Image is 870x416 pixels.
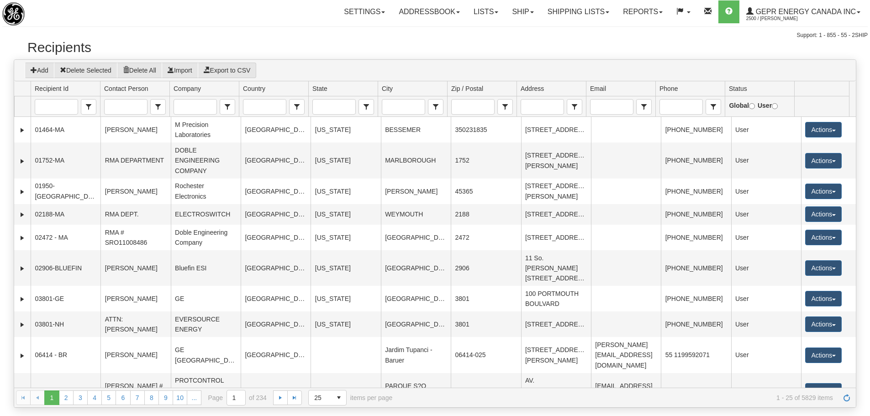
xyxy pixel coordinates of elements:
[35,84,69,93] span: Recipient Id
[31,250,100,286] td: 02906-BLUEFIN
[162,63,198,78] button: Import
[100,179,170,204] td: [PERSON_NAME]
[73,390,88,405] a: 3
[447,96,517,117] td: filter cell
[661,373,731,409] td: '[PHONE_NUMBER]
[794,96,849,117] td: filter cell
[729,84,747,93] span: Status
[451,250,521,286] td: 2906
[311,117,380,142] td: [US_STATE]
[505,0,540,23] a: Ship
[239,96,308,117] td: filter cell
[381,117,451,142] td: BESSEMER
[241,179,311,204] td: [GEOGRAPHIC_DATA]
[337,0,392,23] a: Settings
[31,142,100,178] td: 01752-MA
[731,117,801,142] td: User
[467,0,505,23] a: Lists
[452,100,494,114] input: Zip / Postal
[311,250,380,286] td: [US_STATE]
[171,117,241,142] td: M Precision Laboratories
[428,99,443,115] span: City
[661,142,731,178] td: [PHONE_NUMBER]
[227,390,245,405] input: Page 1
[451,225,521,250] td: 2472
[311,142,380,178] td: [US_STATE]
[405,394,833,401] span: 1 - 25 of 5829 items
[312,84,327,93] span: State
[382,84,393,93] span: City
[661,117,731,142] td: [PHONE_NUMBER]
[100,96,169,117] td: filter cell
[805,260,842,276] button: Actions
[171,250,241,286] td: Bluefin ESI
[661,225,731,250] td: [PHONE_NUMBER]
[661,204,731,225] td: [PHONE_NUMBER]
[187,390,201,405] a: ...
[382,100,424,114] input: City
[273,390,288,405] a: Go to the next page
[311,179,380,204] td: [US_STATE]
[173,390,187,405] a: 10
[521,142,591,178] td: [STREET_ADDRESS][PERSON_NAME]
[521,204,591,225] td: [STREET_ADDRESS]
[591,100,633,114] input: Email
[241,117,311,142] td: [GEOGRAPHIC_DATA]
[18,320,27,329] a: Expand
[805,383,842,399] button: Actions
[381,142,451,178] td: MARLBOROUGH
[451,117,521,142] td: 350231835
[661,250,731,286] td: [PHONE_NUMBER]
[731,142,801,178] td: User
[117,63,162,78] button: Delete All
[171,204,241,225] td: ELECTROSWITCH
[241,311,311,337] td: [GEOGRAPHIC_DATA]
[521,311,591,337] td: [STREET_ADDRESS]
[81,100,96,114] span: select
[100,117,170,142] td: [PERSON_NAME]
[521,373,591,409] td: AV. [PERSON_NAME] 135
[451,179,521,204] td: 45365
[241,337,311,373] td: [GEOGRAPHIC_DATA]
[171,373,241,409] td: PROTCONTROL ENG. E COM?RCIO LTDA
[590,84,606,93] span: Email
[27,40,843,55] h2: Recipients
[591,373,661,409] td: [EMAIL_ADDRESS][DOMAIN_NAME]
[731,311,801,337] td: User
[171,225,241,250] td: Doble Engineering Company
[208,390,266,405] span: Page of 234
[18,295,27,304] a: Expand
[616,0,670,23] a: Reports
[87,390,102,405] a: 4
[521,250,591,286] td: 11 So. [PERSON_NAME][STREET_ADDRESS]
[805,184,842,199] button: Actions
[451,84,483,93] span: Zip / Postal
[290,100,304,114] span: select
[100,142,170,178] td: RMA DEPARTMENT
[451,373,521,409] td: 06708-210
[220,100,235,114] span: select
[308,96,378,117] td: filter cell
[31,179,100,204] td: 01950-[GEOGRAPHIC_DATA]
[381,250,451,286] td: [GEOGRAPHIC_DATA]
[521,84,544,93] span: Address
[198,63,257,78] button: Export to CSV
[498,100,512,114] span: select
[100,337,170,373] td: [PERSON_NAME]
[659,84,678,93] span: Phone
[18,126,27,135] a: Expand
[451,204,521,225] td: 2188
[758,100,778,111] label: User
[31,204,100,225] td: 02188-MA
[174,100,216,114] input: Company
[287,390,302,405] a: Go to the last page
[241,225,311,250] td: [GEOGRAPHIC_DATA]
[311,286,380,311] td: [US_STATE]
[731,204,801,225] td: User
[31,311,100,337] td: 03801-NH
[655,96,725,117] td: filter cell
[171,142,241,178] td: DOBLE ENGINEERING COMPANY
[105,100,147,114] input: Contact Person
[739,0,867,23] a: GEPR Energy Canada Inc 2500 / [PERSON_NAME]
[116,390,130,405] a: 6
